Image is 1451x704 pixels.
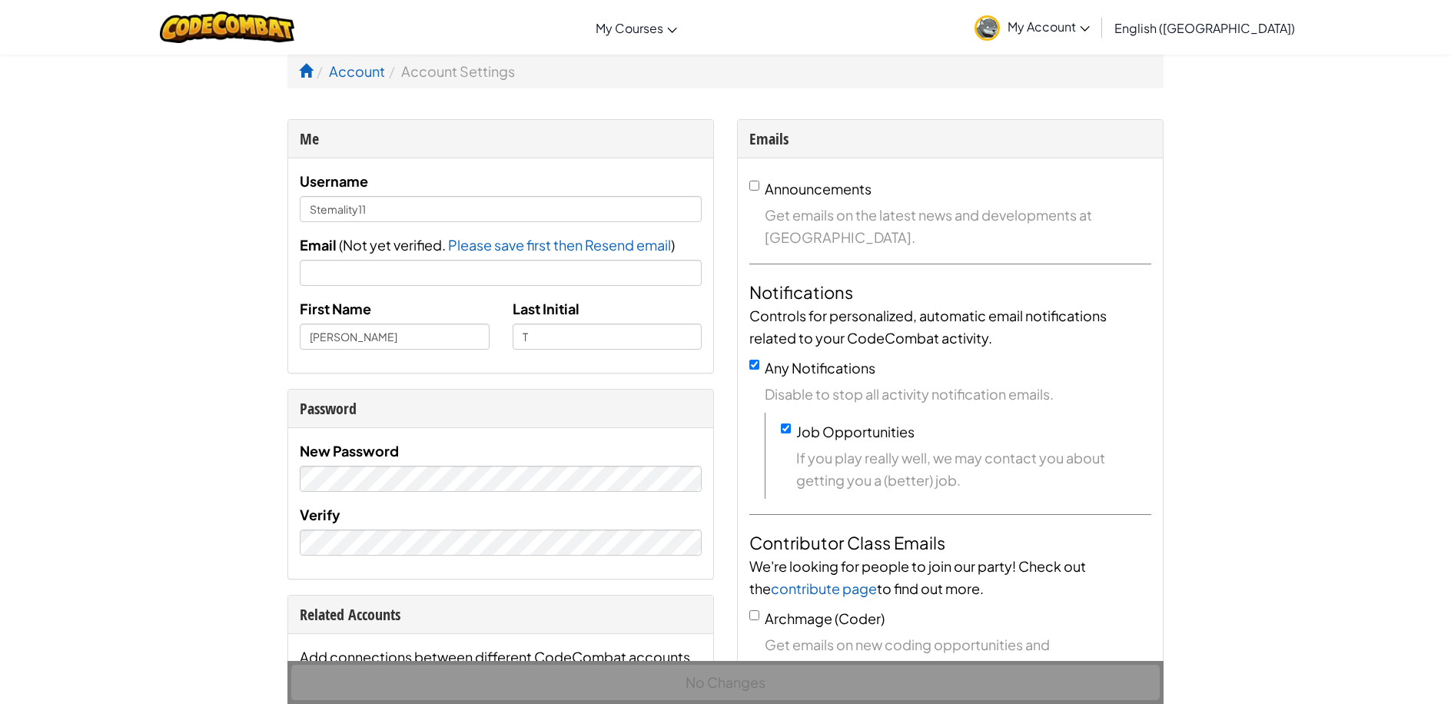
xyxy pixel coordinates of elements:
[765,180,872,198] label: Announcements
[765,609,832,627] span: Archmage
[771,579,877,597] a: contribute page
[877,579,984,597] span: to find out more.
[300,236,337,254] span: Email
[749,530,1151,555] h4: Contributor Class Emails
[765,383,1151,405] span: Disable to stop all activity notification emails.
[975,15,1000,41] img: avatar
[1107,7,1303,48] a: English ([GEOGRAPHIC_DATA])
[300,503,340,526] label: Verify
[300,397,702,420] div: Password
[749,307,1107,347] span: Controls for personalized, automatic email notifications related to your CodeCombat activity.
[337,236,343,254] span: (
[300,440,399,462] label: New Password
[765,359,875,377] label: Any Notifications
[749,280,1151,304] h4: Notifications
[671,236,675,254] span: )
[300,170,368,192] label: Username
[160,12,294,43] img: CodeCombat logo
[300,603,702,626] div: Related Accounts
[765,204,1151,248] span: Get emails on the latest news and developments at [GEOGRAPHIC_DATA].
[835,609,885,627] span: (Coder)
[588,7,685,48] a: My Courses
[329,62,385,80] a: Account
[967,3,1097,51] a: My Account
[513,297,579,320] label: Last Initial
[385,60,515,82] li: Account Settings
[300,297,371,320] label: First Name
[1114,20,1295,36] span: English ([GEOGRAPHIC_DATA])
[796,447,1151,491] span: If you play really well, we may contact you about getting you a (better) job.
[1008,18,1090,35] span: My Account
[448,236,671,254] span: Please save first then Resend email
[765,633,1151,678] span: Get emails on new coding opportunities and announcements.
[796,423,915,440] label: Job Opportunities
[300,128,702,150] div: Me
[749,128,1151,150] div: Emails
[596,20,663,36] span: My Courses
[343,236,448,254] span: Not yet verified.
[749,557,1086,597] span: We're looking for people to join our party! Check out the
